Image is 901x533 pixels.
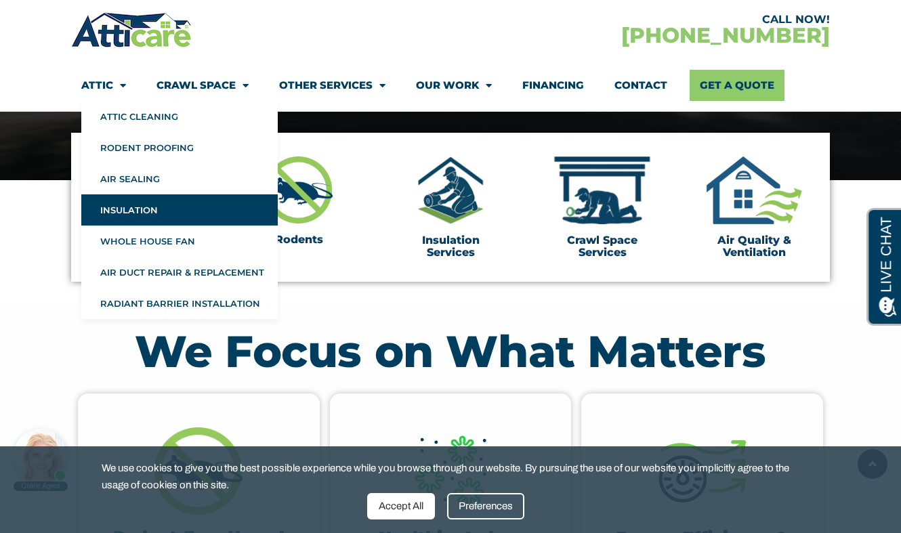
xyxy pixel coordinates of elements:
a: Other Services [279,70,385,101]
a: Air Quality & Ventilation [717,234,791,259]
div: CALL NOW! [450,14,830,25]
nav: Menu [81,70,820,101]
span: We use cookies to give you the best possible experience while you browse through our website. By ... [102,460,790,493]
a: Insulation [81,194,278,226]
div: Accept All [367,493,435,519]
a: Crawl Space Services [567,234,637,259]
a: Rodents [275,233,323,246]
a: Attic [81,70,126,101]
ul: Attic [81,101,278,319]
a: Air Sealing [81,163,278,194]
a: Insulation Services [422,234,480,259]
span: Opens a chat window [33,11,109,28]
div: Preferences [447,493,524,519]
h2: We Focus on What Matters [78,329,823,373]
a: Whole House Fan [81,226,278,257]
a: Radiant Barrier Installation [81,288,278,319]
a: Contact [614,70,667,101]
a: Air Duct Repair & Replacement [81,257,278,288]
a: Crawl Space [156,70,249,101]
a: Financing [522,70,584,101]
a: Rodent Proofing [81,132,278,163]
a: Get A Quote [690,70,784,101]
iframe: Chat Invitation [7,425,75,492]
a: Our Work [416,70,492,101]
a: Attic Cleaning [81,101,278,132]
